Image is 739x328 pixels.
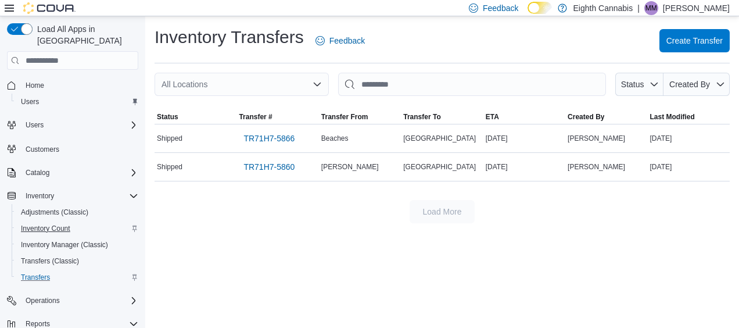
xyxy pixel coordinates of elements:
span: Shipped [157,134,182,143]
a: Adjustments (Classic) [16,205,93,219]
span: Inventory Count [16,222,138,236]
span: Operations [21,294,138,308]
span: Users [26,120,44,130]
button: Users [2,117,143,133]
span: Users [21,118,138,132]
span: Transfers (Classic) [16,254,138,268]
span: [GEOGRAPHIC_DATA] [403,134,476,143]
a: Users [16,95,44,109]
a: Inventory Manager (Classic) [16,238,113,252]
div: [DATE] [483,131,565,145]
span: Created By [669,80,710,89]
button: Inventory [2,188,143,204]
span: TR71H7-5860 [243,161,295,173]
span: Last Modified [650,112,695,122]
div: [DATE] [483,160,565,174]
button: Transfer From [319,110,401,124]
span: Load More [423,206,462,218]
span: Transfers [21,273,50,282]
p: | [637,1,640,15]
button: Create Transfer [659,29,730,52]
span: Inventory [26,191,54,201]
span: Operations [26,296,60,305]
button: Transfer To [401,110,483,124]
span: Transfer To [403,112,440,122]
p: [PERSON_NAME] [663,1,730,15]
a: TR71H7-5866 [239,127,299,150]
span: ETA [486,112,499,122]
span: TR71H7-5866 [243,133,295,144]
div: [DATE] [648,131,730,145]
button: Load More [410,200,475,223]
button: Transfer # [236,110,318,124]
span: Home [21,78,138,92]
span: Catalog [26,168,49,177]
span: Transfer # [239,112,272,122]
span: Customers [26,145,59,154]
span: Create Transfer [666,35,723,47]
span: [PERSON_NAME] [568,134,625,143]
span: Users [21,97,39,106]
span: [GEOGRAPHIC_DATA] [403,162,476,172]
button: Customers [2,140,143,157]
span: Load All Apps in [GEOGRAPHIC_DATA] [33,23,138,47]
span: [PERSON_NAME] [568,162,625,172]
span: [PERSON_NAME] [321,162,379,172]
button: Status [155,110,236,124]
span: Users [16,95,138,109]
button: Inventory Count [12,220,143,237]
button: Users [21,118,48,132]
span: Status [157,112,178,122]
span: Beaches [321,134,349,143]
span: Customers [21,141,138,156]
button: Operations [21,294,64,308]
button: Adjustments (Classic) [12,204,143,220]
a: Transfers (Classic) [16,254,84,268]
button: Catalog [21,166,54,180]
div: Marilyn Mears [644,1,658,15]
span: Shipped [157,162,182,172]
button: Users [12,94,143,110]
a: Home [21,79,49,92]
span: Inventory [21,189,138,203]
button: ETA [483,110,565,124]
p: Eighth Cannabis [573,1,633,15]
span: Home [26,81,44,90]
span: Transfers (Classic) [21,256,79,266]
span: Transfers [16,270,138,284]
h1: Inventory Transfers [155,26,304,49]
a: TR71H7-5860 [239,155,299,179]
button: Transfers (Classic) [12,253,143,269]
button: Created By [565,110,647,124]
img: Cova [23,2,76,14]
button: Catalog [2,165,143,181]
span: Transfer From [321,112,368,122]
button: Transfers [12,269,143,286]
span: Catalog [21,166,138,180]
button: Status [615,73,663,96]
input: This is a search bar. After typing your query, hit enter to filter the results lower in the page. [338,73,606,96]
a: Inventory Count [16,222,75,236]
div: [DATE] [648,160,730,174]
span: Adjustments (Classic) [16,205,138,219]
span: MM [645,1,657,15]
a: Transfers [16,270,55,284]
button: Created By [663,73,730,96]
button: Inventory [21,189,59,203]
input: Dark Mode [528,2,552,14]
span: Status [621,80,644,89]
button: Home [2,77,143,94]
button: Open list of options [313,80,322,89]
span: Inventory Count [21,224,70,233]
button: Last Modified [648,110,730,124]
a: Feedback [311,29,369,52]
a: Customers [21,142,64,156]
span: Created By [568,112,604,122]
span: Adjustments (Classic) [21,208,88,217]
button: Inventory Manager (Classic) [12,237,143,253]
span: Inventory Manager (Classic) [16,238,138,252]
button: Operations [2,293,143,309]
span: Inventory Manager (Classic) [21,240,108,249]
span: Feedback [329,35,365,47]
